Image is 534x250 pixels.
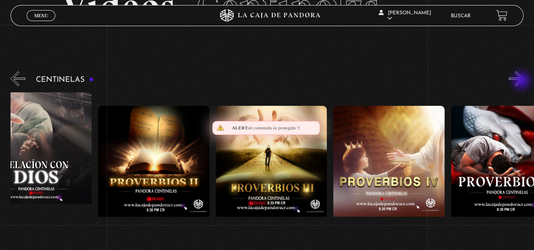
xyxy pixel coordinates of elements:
[451,13,471,19] a: Buscar
[212,121,320,135] div: el contenido es protegido !!
[496,10,507,21] a: View your shopping cart
[509,71,523,86] button: Next
[31,20,51,26] span: Cerrar
[379,11,431,21] span: [PERSON_NAME]
[36,76,94,84] h3: Centinelas
[11,71,25,86] button: Previous
[232,125,249,130] span: Alert:
[34,13,48,18] span: Menu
